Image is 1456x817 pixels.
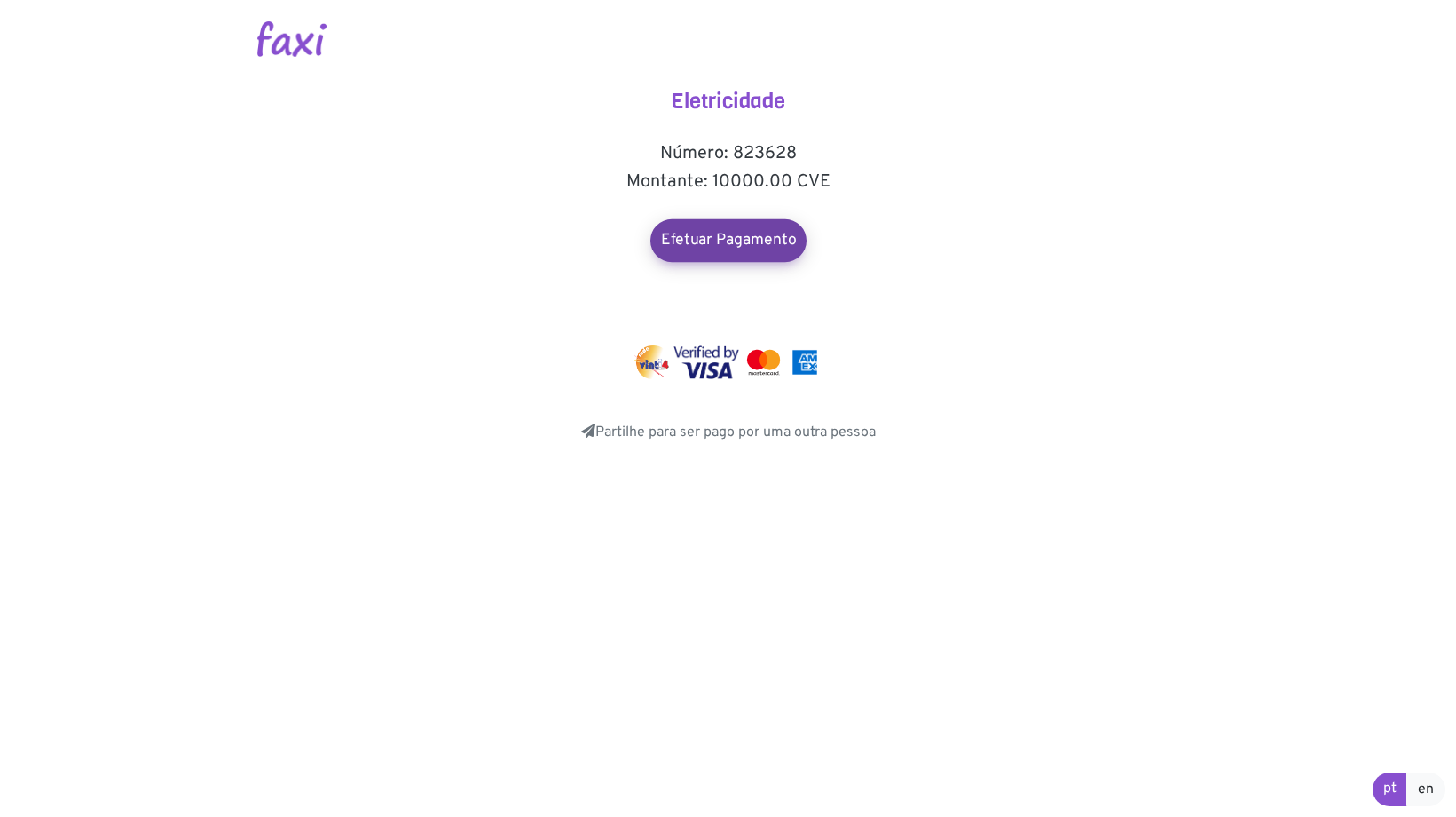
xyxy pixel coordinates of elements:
[551,171,906,193] h5: Montante: 10000.00 CVE
[650,219,807,262] a: Efetuar Pagamento
[1373,773,1407,806] a: pt
[581,424,876,441] a: Partilhe para ser pago por uma outra pessoa
[788,345,822,379] img: mastercard
[634,345,670,379] img: vinti4
[551,143,906,164] h5: Número: 823628
[1406,773,1445,806] a: en
[551,89,906,115] h4: Eletricidade
[673,345,740,379] img: visa
[743,345,783,379] img: mastercard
